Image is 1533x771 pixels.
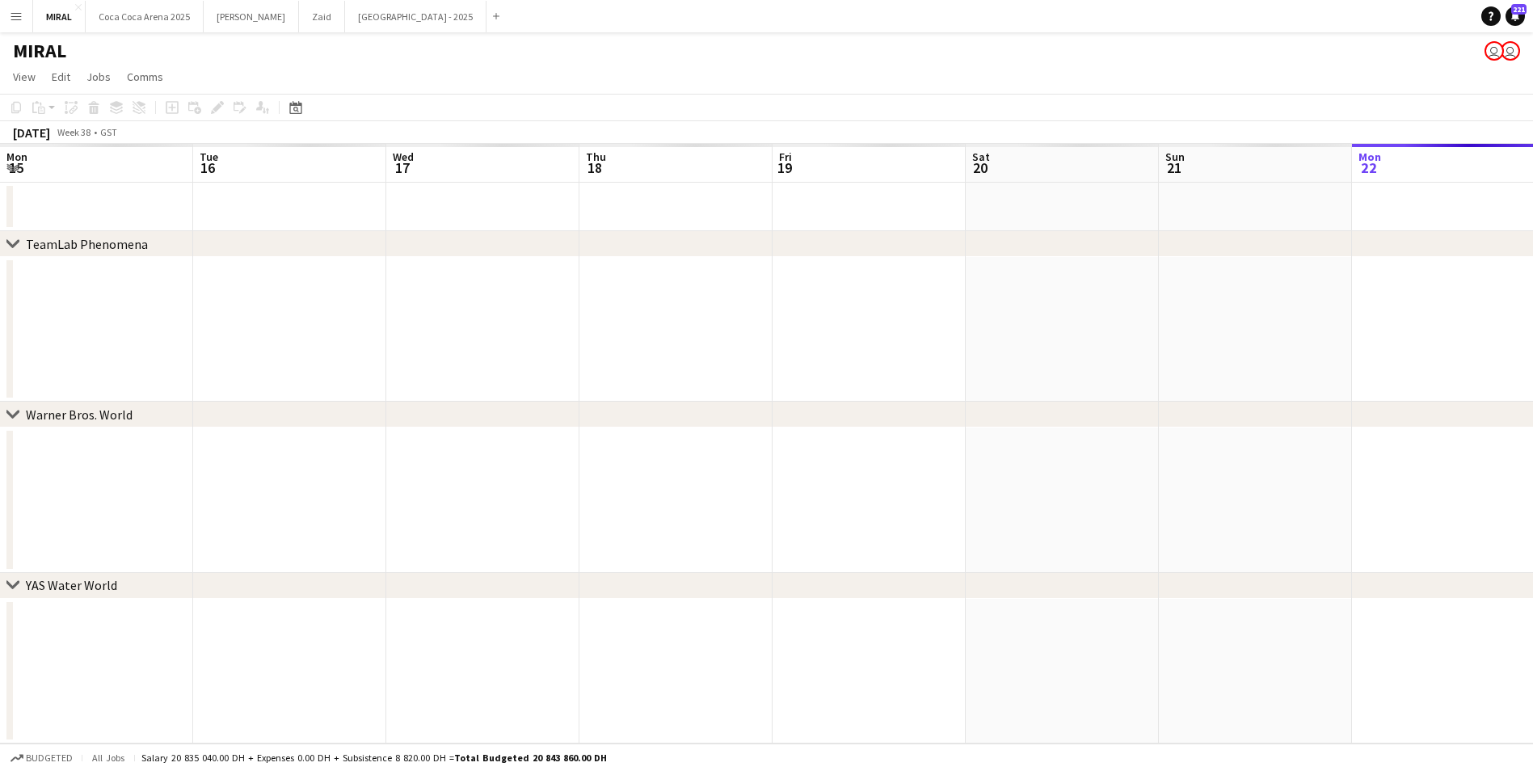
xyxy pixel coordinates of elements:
span: Wed [393,150,414,164]
button: Budgeted [8,749,75,767]
div: [DATE] [13,124,50,141]
a: Comms [120,66,170,87]
span: 20 [970,158,990,177]
span: Tue [200,150,218,164]
span: Sat [972,150,990,164]
a: Jobs [80,66,117,87]
span: 15 [4,158,27,177]
span: 18 [583,158,606,177]
span: 17 [390,158,414,177]
span: Budgeted [26,752,73,764]
div: Warner Bros. World [26,407,133,423]
div: Salary 20 835 040.00 DH + Expenses 0.00 DH + Subsistence 8 820.00 DH = [141,752,607,764]
app-user-avatar: Kate Oliveros [1501,41,1520,61]
span: 19 [777,158,792,177]
span: Jobs [86,70,111,84]
span: 21 [1163,158,1185,177]
div: TeamLab Phenomena [26,236,148,252]
h1: MIRAL [13,39,66,63]
span: Comms [127,70,163,84]
button: [GEOGRAPHIC_DATA] - 2025 [345,1,486,32]
span: 22 [1356,158,1381,177]
span: Edit [52,70,70,84]
div: YAS Water World [26,577,117,593]
span: 16 [197,158,218,177]
span: Thu [586,150,606,164]
div: GST [100,126,117,138]
button: [PERSON_NAME] [204,1,299,32]
span: Mon [1358,150,1381,164]
span: Total Budgeted 20 843 860.00 DH [454,752,607,764]
a: Edit [45,66,77,87]
button: MIRAL [33,1,86,32]
button: Zaid [299,1,345,32]
span: Week 38 [53,126,94,138]
span: Mon [6,150,27,164]
span: All jobs [89,752,128,764]
span: Sun [1165,150,1185,164]
a: 221 [1506,6,1525,26]
span: Fri [779,150,792,164]
span: 221 [1511,4,1527,15]
span: View [13,70,36,84]
a: View [6,66,42,87]
app-user-avatar: Kate Oliveros [1485,41,1504,61]
button: Coca Coca Arena 2025 [86,1,204,32]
